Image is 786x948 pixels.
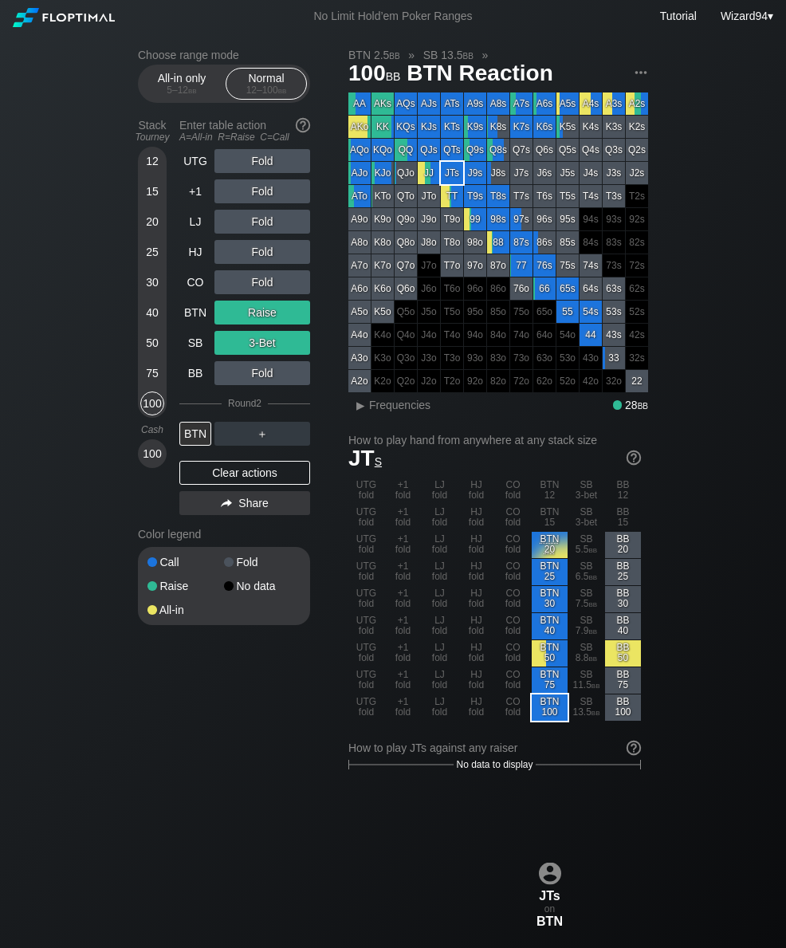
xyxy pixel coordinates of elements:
[487,92,509,115] div: A8s
[441,301,463,323] div: 100% fold in prior round
[179,270,211,294] div: CO
[464,370,486,392] div: 100% fold in prior round
[418,254,440,277] div: 100% fold in prior round
[371,185,394,207] div: KTo
[533,92,556,115] div: A6s
[510,347,533,369] div: 100% fold in prior round
[626,185,648,207] div: 100% fold in prior round
[568,559,604,585] div: SB 6.5
[463,49,474,61] span: bb
[495,505,531,531] div: CO fold
[603,324,625,346] div: 43s
[418,92,440,115] div: AJs
[371,347,394,369] div: 100% fold in prior round
[179,240,211,264] div: HJ
[568,478,604,504] div: SB 3-bet
[140,240,164,264] div: 25
[464,162,486,184] div: J9s
[221,499,232,508] img: share.864f2f62.svg
[580,370,602,392] div: 100% fold in prior round
[580,208,602,230] div: 100% fold in prior round
[495,478,531,504] div: CO fold
[348,505,384,531] div: UTG fold
[140,149,164,173] div: 12
[533,277,556,300] div: 66
[603,139,625,161] div: Q3s
[495,532,531,558] div: CO fold
[580,324,602,346] div: 44
[464,347,486,369] div: 100% fold in prior round
[385,505,421,531] div: +1 fold
[580,347,602,369] div: 100% fold in prior round
[626,254,648,277] div: 100% fold in prior round
[371,116,394,138] div: KK
[495,613,531,639] div: CO fold
[510,116,533,138] div: K7s
[395,139,417,161] div: QQ
[348,301,371,323] div: A5o
[464,231,486,254] div: 98o
[422,478,458,504] div: LJ fold
[147,580,224,592] div: Raise
[533,370,556,392] div: 100% fold in prior round
[532,586,568,612] div: BTN 30
[464,139,486,161] div: Q9s
[589,598,598,609] span: bb
[458,505,494,531] div: HJ fold
[510,92,533,115] div: A7s
[179,422,211,446] div: BTN
[441,185,463,207] div: TT
[556,162,579,184] div: J5s
[533,185,556,207] div: T6s
[510,208,533,230] div: 97s
[348,586,384,612] div: UTG fold
[721,10,768,22] span: Wizard94
[589,625,598,636] span: bb
[418,370,440,392] div: 100% fold in prior round
[487,277,509,300] div: 100% fold in prior round
[625,449,643,466] img: help.32db89a4.svg
[228,398,261,409] div: Round 2
[371,162,394,184] div: KJo
[605,613,641,639] div: BB 40
[605,478,641,504] div: BB 12
[395,254,417,277] div: Q7o
[371,92,394,115] div: AKs
[395,185,417,207] div: QTo
[626,116,648,138] div: K2s
[532,559,568,585] div: BTN 25
[422,505,458,531] div: LJ fold
[179,361,211,385] div: BB
[294,116,312,134] img: help.32db89a4.svg
[464,277,486,300] div: 100% fold in prior round
[580,185,602,207] div: T4s
[395,277,417,300] div: Q6o
[603,277,625,300] div: 63s
[458,532,494,558] div: HJ fold
[487,301,509,323] div: 100% fold in prior round
[626,92,648,115] div: A2s
[556,370,579,392] div: 100% fold in prior round
[603,162,625,184] div: J3s
[626,277,648,300] div: 100% fold in prior round
[132,112,173,149] div: Stack
[418,301,440,323] div: 100% fold in prior round
[510,370,533,392] div: 100% fold in prior round
[626,370,648,392] div: 22
[464,324,486,346] div: 100% fold in prior round
[385,586,421,612] div: +1 fold
[346,61,403,88] span: 100
[233,85,300,96] div: 12 – 100
[533,116,556,138] div: K6s
[348,277,371,300] div: A6o
[395,301,417,323] div: 100% fold in prior round
[214,240,310,264] div: Fold
[348,446,382,470] span: JT
[510,324,533,346] div: 100% fold in prior round
[132,424,173,435] div: Cash
[395,208,417,230] div: Q9o
[346,48,403,62] span: BTN 2.5
[140,210,164,234] div: 20
[532,505,568,531] div: BTN 15
[214,210,310,234] div: Fold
